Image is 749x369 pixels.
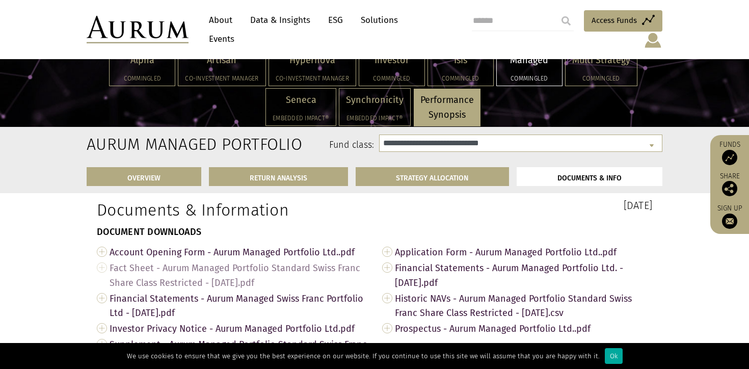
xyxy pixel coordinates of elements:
a: Solutions [356,11,403,30]
span: Historic NAVs - Aurum Managed Portfolio Standard Swiss Franc Share Class Restricted - [DATE].csv [395,291,652,321]
img: Sign up to our newsletter [722,214,737,229]
a: Sign up [715,204,744,229]
h5: Embedded Impact® [273,115,329,121]
p: Isis [435,53,487,68]
span: Prospectus - Aurum Managed Portfolio Ltd..pdf [395,321,652,336]
a: About [204,11,237,30]
p: Seneca [273,93,329,108]
span: Financial Statements - Aurum Managed Swiss Franc Portfolio Ltd - [DATE].pdf [110,291,367,321]
div: Ok [605,348,623,364]
h5: Co-investment Manager [276,75,349,82]
a: OVERVIEW [87,167,201,186]
h5: Commingled [503,75,555,82]
p: Performance Synopsis [420,93,474,122]
span: Application Form - Aurum Managed Portfolio Ltd..pdf [395,244,652,260]
h2: Aurum Managed Portfolio [87,135,170,154]
strong: DOCUMENT DOWNLOADS [97,226,202,238]
img: Share this post [722,181,737,196]
label: Fund class: [185,139,374,152]
input: Submit [556,11,576,31]
p: Multi Strategy [572,53,630,68]
h5: Co-investment Manager [185,75,258,82]
p: Artisan [185,53,258,68]
span: Investor Privacy Notice - Aurum Managed Portfolio Ltd.pdf [110,321,367,336]
h5: Commingled [366,75,418,82]
span: Account Opening Form - Aurum Managed Portfolio Ltd..pdf [110,244,367,260]
span: Fact Sheet - Aurum Managed Portfolio Standard Swiss Franc Share Class Restricted - [DATE].pdf [110,260,367,291]
h5: Commingled [435,75,487,82]
p: Alpha [116,53,168,68]
img: account-icon.svg [644,32,662,49]
a: STRATEGY ALLOCATION [356,167,510,186]
p: Managed [503,53,555,68]
a: ESG [323,11,348,30]
h1: Documents & Information [97,200,367,220]
a: Access Funds [584,10,662,32]
span: Financial Statements - Aurum Managed Portfolio Ltd. - [DATE].pdf [395,260,652,291]
img: Aurum [87,16,189,43]
a: RETURN ANALYSIS [209,167,348,186]
h5: Embedded Impact® [346,115,404,121]
span: Supplement - Aurum Managed Portfolio Standard Swiss Franc Share Class .pdf [110,336,367,367]
h5: Commingled [572,75,630,82]
a: Events [204,30,234,48]
h5: Commingled [116,75,168,82]
img: Access Funds [722,150,737,165]
h3: [DATE] [382,200,652,210]
a: Data & Insights [245,11,315,30]
div: Share [715,173,744,196]
p: Hypernova [276,53,349,68]
p: Synchronicity [346,93,404,108]
a: Funds [715,140,744,165]
span: Access Funds [592,14,637,27]
p: Investor [366,53,418,68]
